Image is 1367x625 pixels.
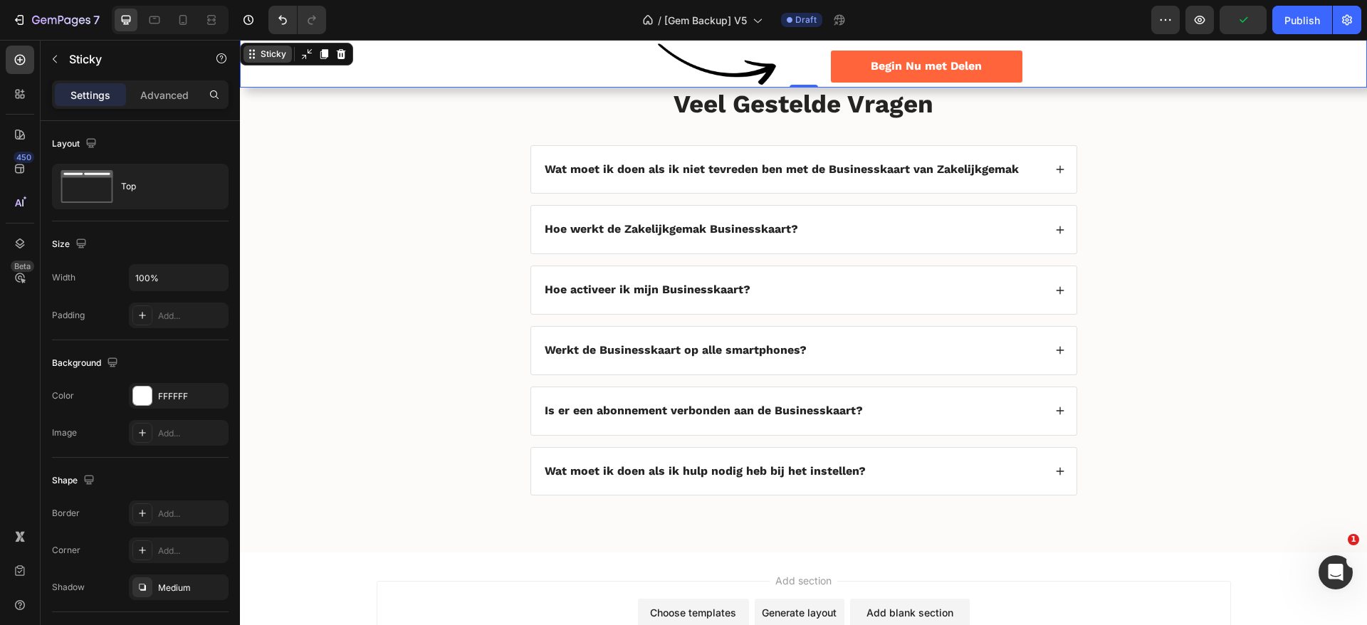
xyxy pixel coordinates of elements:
div: Add... [158,310,225,322]
div: Padding [52,309,85,322]
div: 450 [14,152,34,163]
p: 7 [93,11,100,28]
div: Shadow [52,581,85,594]
span: / [658,13,661,28]
p: Settings [70,88,110,103]
div: Add... [158,508,225,520]
div: Generate layout [522,565,597,580]
p: Advanced [140,88,189,103]
h2: Veel Gestelde Vragen [290,47,838,83]
strong: Hoe activeer ik mijn Businesskaart? [305,243,510,256]
div: Color [52,389,74,402]
div: FFFFFF [158,390,225,403]
div: Publish [1284,13,1320,28]
div: Undo/Redo [268,6,326,34]
div: Border [52,507,80,520]
div: Add... [158,545,225,557]
span: then drag & drop elements [616,583,722,596]
div: Top [121,170,208,203]
div: Width [52,271,75,284]
strong: Hoe werkt de Zakelijkgemak Businesskaart? [305,182,558,196]
strong: Werkt de Businesskaart op alle smartphones? [305,303,567,317]
div: Add blank section [627,565,713,580]
span: inspired by CRO experts [404,583,501,596]
div: Choose templates [410,565,496,580]
button: Publish [1272,6,1332,34]
div: Add... [158,427,225,440]
div: Layout [52,135,100,154]
div: Beta [11,261,34,272]
span: from URL or image [520,583,597,596]
span: Add section [530,533,597,548]
button: 7 [6,6,106,34]
div: Background [52,354,121,373]
input: Auto [130,265,228,290]
div: Medium [158,582,225,594]
strong: Wat moet ik doen als ik niet tevreden ben met de Businesskaart van Zakelijkgemak [305,122,779,136]
div: Shape [52,471,98,490]
div: Size [52,235,90,254]
span: Draft [795,14,817,26]
div: Image [52,426,77,439]
iframe: Intercom live chat [1319,555,1353,589]
div: Corner [52,544,80,557]
span: [Gem Backup] V5 [664,13,747,28]
iframe: Design area [240,40,1367,625]
strong: Wat moet ik doen als ik hulp nodig heb bij het instellen? [305,424,626,438]
strong: Is er een abonnement verbonden aan de Businesskaart? [305,364,623,377]
p: Sticky [69,51,190,68]
span: 1 [1348,534,1359,545]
